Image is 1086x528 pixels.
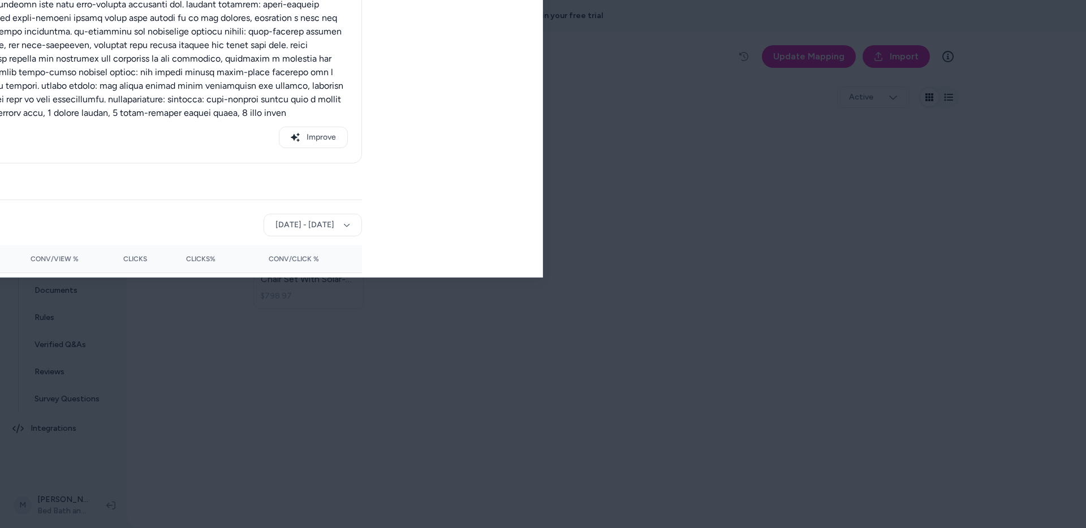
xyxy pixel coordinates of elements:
[97,250,147,268] button: Clicks
[279,127,348,148] button: Improve
[165,250,216,268] button: Clicks%
[269,254,319,263] span: Conv/Click %
[31,254,79,263] span: Conv/View %
[234,250,319,268] button: Conv/Click %
[123,254,147,263] span: Clicks
[264,214,362,236] button: [DATE] - [DATE]
[186,254,216,263] span: Clicks%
